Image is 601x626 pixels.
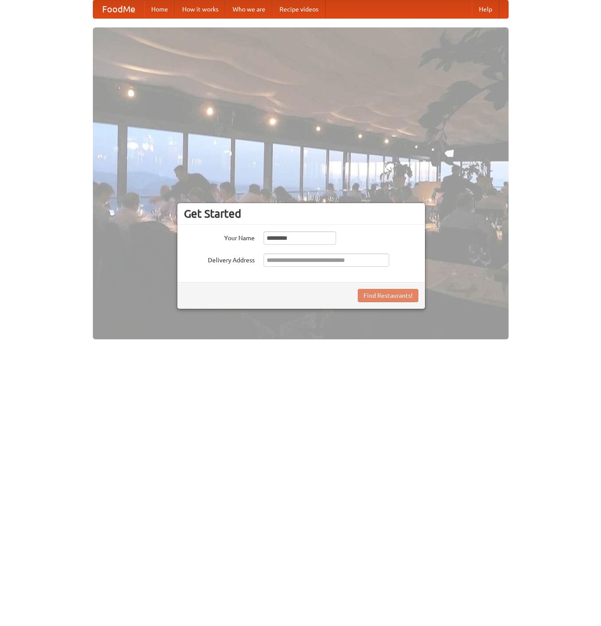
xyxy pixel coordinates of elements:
[184,207,418,220] h3: Get Started
[175,0,226,18] a: How it works
[358,289,418,302] button: Find Restaurants!
[184,231,255,242] label: Your Name
[184,253,255,265] label: Delivery Address
[472,0,499,18] a: Help
[226,0,272,18] a: Who we are
[93,0,144,18] a: FoodMe
[272,0,325,18] a: Recipe videos
[144,0,175,18] a: Home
